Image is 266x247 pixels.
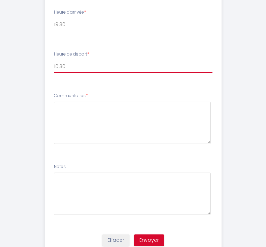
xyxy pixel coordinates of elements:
button: Effacer [102,234,129,246]
label: Commentaires [54,93,88,99]
label: Heure d'arrivée [54,9,86,16]
label: Notes [54,164,66,170]
label: Heure de départ [54,51,89,58]
button: Envoyer [134,234,164,246]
